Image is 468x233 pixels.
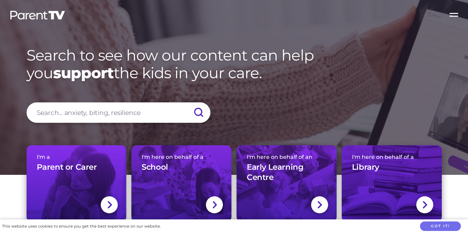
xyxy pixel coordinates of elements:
[352,154,432,160] span: I'm here on behalf of a
[37,162,97,172] h3: Parent or Carer
[422,200,427,209] img: svg+xml;base64,PHN2ZyBlbmFibGUtYmFja2dyb3VuZD0ibmV3IDAgMCAxNC44IDI1LjciIHZpZXdCb3g9IjAgMCAxNC44ID...
[27,145,127,222] a: I'm aParent or Carer
[142,162,168,172] h3: School
[10,10,66,20] img: parenttv-logo-white.4c85aaf.svg
[37,154,116,160] span: I'm a
[237,145,337,222] a: I'm here on behalf of anEarly Learning Centre
[187,102,210,123] input: Submit
[142,154,221,160] span: I'm here on behalf of a
[2,223,161,230] div: This website uses cookies to ensure you get the best experience on our website.
[53,64,114,82] strong: support
[27,46,442,82] h1: Search to see how our content can help you the kids in your care.
[107,200,112,209] img: svg+xml;base64,PHN2ZyBlbmFibGUtYmFja2dyb3VuZD0ibmV3IDAgMCAxNC44IDI1LjciIHZpZXdCb3g9IjAgMCAxNC44ID...
[27,102,210,123] input: Search... anxiety, biting, resilience
[247,154,326,160] span: I'm here on behalf of an
[342,145,442,222] a: I'm here on behalf of aLibrary
[212,200,217,209] img: svg+xml;base64,PHN2ZyBlbmFibGUtYmFja2dyb3VuZD0ibmV3IDAgMCAxNC44IDI1LjciIHZpZXdCb3g9IjAgMCAxNC44ID...
[420,221,461,231] button: Got it!
[317,200,322,209] img: svg+xml;base64,PHN2ZyBlbmFibGUtYmFja2dyb3VuZD0ibmV3IDAgMCAxNC44IDI1LjciIHZpZXdCb3g9IjAgMCAxNC44ID...
[352,162,379,172] h3: Library
[247,162,326,183] h3: Early Learning Centre
[131,145,231,222] a: I'm here on behalf of aSchool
